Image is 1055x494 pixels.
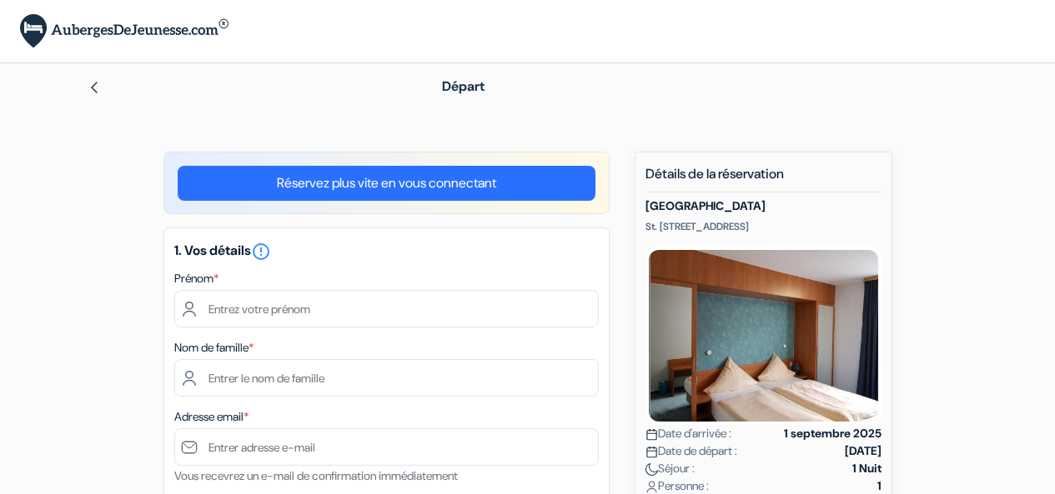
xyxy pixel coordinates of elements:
[646,425,731,442] span: Date d'arrivée :
[174,428,599,466] input: Entrer adresse e-mail
[20,14,229,48] img: AubergesDeJeunesse.com
[646,220,882,233] p: St. [STREET_ADDRESS]
[646,442,737,460] span: Date de départ :
[784,425,882,442] strong: 1 septembre 2025
[88,81,101,94] img: left_arrow.svg
[174,408,249,426] label: Adresse email
[646,460,695,477] span: Séjour :
[646,428,658,441] img: calendar.svg
[174,242,599,262] h5: 1. Vos détails
[845,442,882,460] strong: [DATE]
[174,339,254,357] label: Nom de famille
[251,242,271,259] a: error_outline
[646,199,882,213] h5: [GEOGRAPHIC_DATA]
[174,290,599,327] input: Entrez votre prénom
[174,468,458,483] small: Vous recevrez un e-mail de confirmation immédiatement
[174,359,599,397] input: Entrer le nom de famille
[852,460,882,477] strong: 1 Nuit
[251,242,271,262] i: error_outline
[174,270,219,287] label: Prénom
[442,77,485,95] span: Départ
[646,481,658,493] img: user_icon.svg
[178,166,595,201] a: Réservez plus vite en vous connectant
[646,166,882,192] h5: Détails de la réservation
[646,446,658,458] img: calendar.svg
[646,463,658,476] img: moon.svg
